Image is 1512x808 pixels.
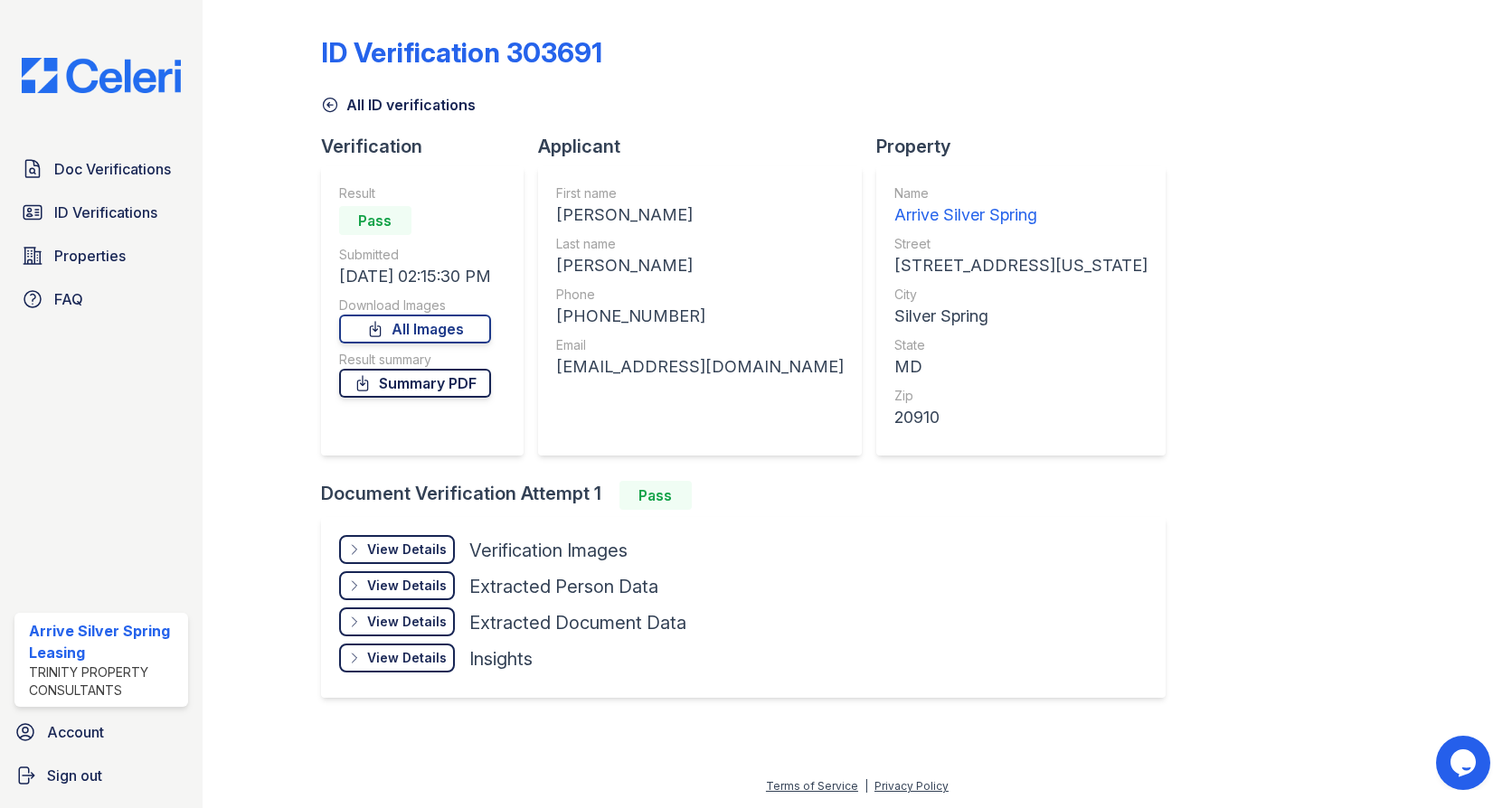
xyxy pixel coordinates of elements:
div: View Details [367,613,447,631]
span: Sign out [47,765,102,786]
div: Verification [321,134,538,159]
a: All ID verifications [321,94,476,116]
span: Properties [54,245,126,267]
div: Result [339,184,491,202]
div: Pass [619,481,692,510]
div: First name [556,184,844,202]
div: Extracted Person Data [469,574,658,599]
span: FAQ [54,288,83,310]
span: ID Verifications [54,202,157,223]
div: Zip [894,387,1148,405]
a: FAQ [14,281,188,317]
a: Properties [14,238,188,274]
div: | [865,779,868,793]
div: MD [894,354,1148,380]
div: Last name [556,235,844,253]
div: [PHONE_NUMBER] [556,304,844,329]
div: Pass [339,206,411,235]
div: Insights [469,646,533,672]
div: Name [894,184,1148,202]
div: [PERSON_NAME] [556,253,844,278]
div: Street [894,235,1148,253]
div: Property [876,134,1180,159]
div: Arrive Silver Spring [894,202,1148,228]
a: ID Verifications [14,194,188,230]
div: Arrive Silver Spring Leasing [29,620,181,663]
div: Applicant [538,134,876,159]
div: Verification Images [469,538,628,563]
a: Terms of Service [766,779,858,793]
div: ID Verification 303691 [321,36,602,69]
div: View Details [367,577,447,595]
a: Doc Verifications [14,151,188,187]
a: All Images [339,315,491,343]
div: Extracted Document Data [469,610,686,635]
div: Email [556,336,844,354]
div: [PERSON_NAME] [556,202,844,228]
div: [DATE] 02:15:30 PM [339,264,491,289]
img: CE_Logo_Blue-a8612792a0a2168367f1c8372b55b34899dd931a85d93a1a3d3e32e68fde9ad4.png [7,58,195,93]
div: Silver Spring [894,304,1148,329]
iframe: chat widget [1436,736,1494,790]
div: 20910 [894,405,1148,430]
a: Sign out [7,757,195,794]
span: Doc Verifications [54,158,171,180]
div: View Details [367,540,447,559]
div: Download Images [339,296,491,315]
div: Submitted [339,246,491,264]
div: State [894,336,1148,354]
div: Result summary [339,351,491,369]
div: View Details [367,649,447,667]
div: City [894,286,1148,304]
div: Document Verification Attempt 1 [321,481,1180,510]
a: Privacy Policy [874,779,949,793]
div: [EMAIL_ADDRESS][DOMAIN_NAME] [556,354,844,380]
div: [STREET_ADDRESS][US_STATE] [894,253,1148,278]
a: Name Arrive Silver Spring [894,184,1148,228]
a: Summary PDF [339,369,491,398]
div: Trinity Property Consultants [29,663,181,700]
span: Account [47,721,104,743]
div: Phone [556,286,844,304]
a: Account [7,714,195,750]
